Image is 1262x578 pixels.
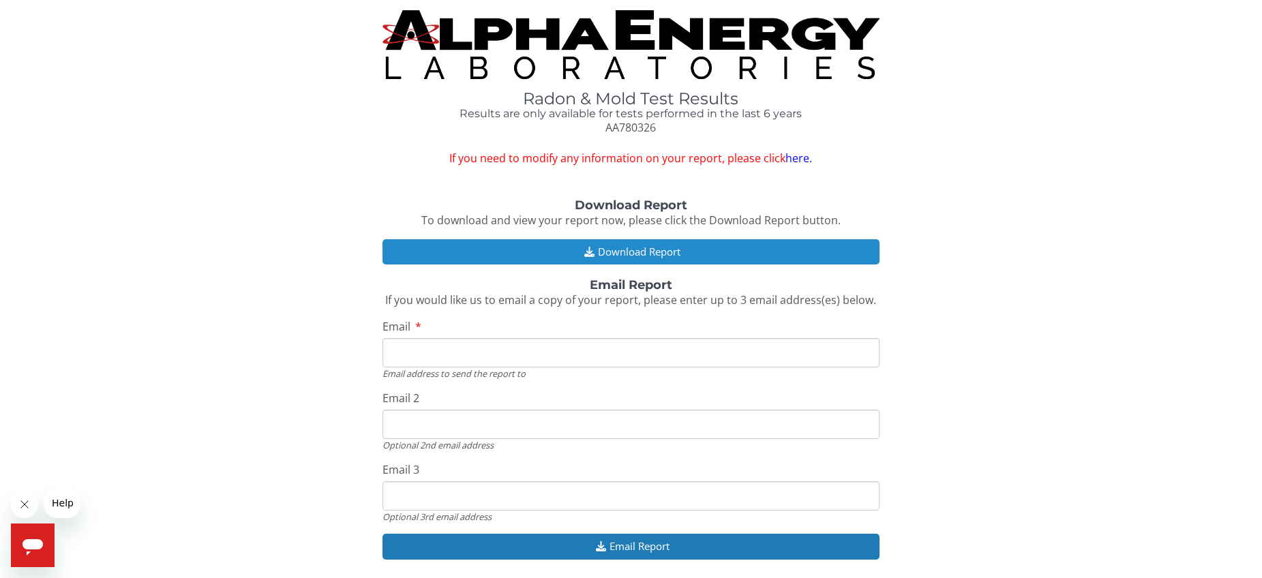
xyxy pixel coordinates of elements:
[44,488,80,518] iframe: Message from company
[11,491,38,518] iframe: Close message
[421,213,841,228] span: To download and view your report now, please click the Download Report button.
[605,120,656,135] span: AA780326
[385,292,876,307] span: If you would like us to email a copy of your report, please enter up to 3 email address(es) below.
[382,10,879,79] img: TightCrop.jpg
[382,108,879,120] h4: Results are only available for tests performed in the last 6 years
[590,277,672,292] strong: Email Report
[382,511,879,523] div: Optional 3rd email address
[785,151,812,166] a: here.
[382,319,410,334] span: Email
[382,391,419,406] span: Email 2
[382,151,879,166] span: If you need to modify any information on your report, please click
[575,198,687,213] strong: Download Report
[382,534,879,559] button: Email Report
[11,523,55,567] iframe: Button to launch messaging window
[382,439,879,451] div: Optional 2nd email address
[382,239,879,264] button: Download Report
[382,462,419,477] span: Email 3
[382,367,879,380] div: Email address to send the report to
[382,90,879,108] h1: Radon & Mold Test Results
